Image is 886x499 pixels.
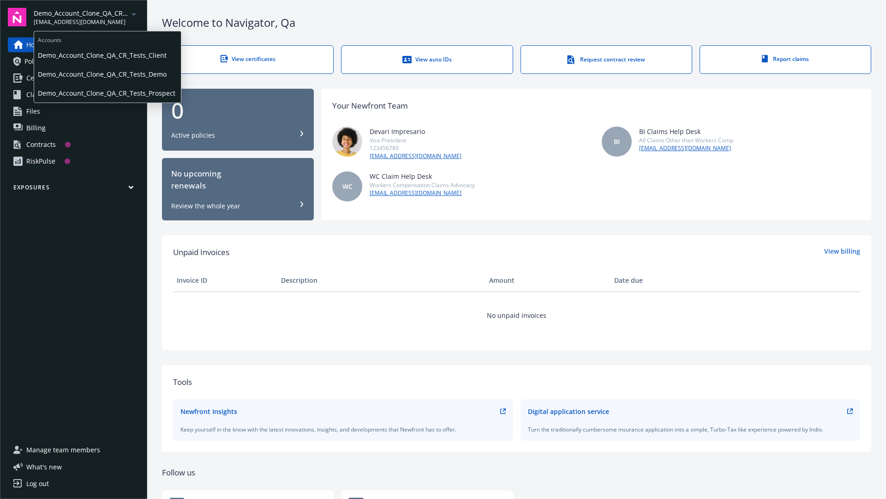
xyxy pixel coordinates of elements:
[26,104,40,119] span: Files
[181,55,315,63] div: View certificates
[162,467,871,479] div: Follow us
[539,55,673,64] div: Request contract review
[370,171,475,181] div: WC Claim Help Desk
[8,8,26,26] img: navigator-logo.svg
[128,8,139,19] a: arrowDropDown
[173,246,229,258] span: Unpaid Invoices
[528,407,609,416] div: Digital application service
[528,426,853,433] div: Turn the traditionally cumbersome insurance application into a simple, Turbo-Tax like experience ...
[26,121,46,135] span: Billing
[26,71,61,85] span: Certificates
[26,137,56,152] div: Contracts
[718,55,852,63] div: Report claims
[370,152,461,160] a: [EMAIL_ADDRESS][DOMAIN_NAME]
[171,168,305,192] div: No upcoming renewals
[639,127,733,136] div: BI Claims Help Desk
[370,189,475,197] a: [EMAIL_ADDRESS][DOMAIN_NAME]
[332,127,362,157] img: photo
[360,55,494,64] div: View auto IDs
[639,144,733,152] a: [EMAIL_ADDRESS][DOMAIN_NAME]
[38,84,177,103] span: Demo_Account_Clone_QA_CR_Tests_Prospect
[824,246,860,258] a: View billing
[485,269,611,292] th: Amount
[26,476,49,491] div: Log out
[173,269,277,292] th: Invoice ID
[173,292,860,339] td: No unpaid invoices
[8,154,139,169] a: RiskPulse
[8,54,139,69] a: Policies
[8,443,139,457] a: Manage team members
[38,46,177,65] span: Demo_Account_Clone_QA_CR_Tests_Client
[173,376,860,388] div: Tools
[26,87,47,102] span: Claims
[614,137,620,146] span: BI
[277,269,485,292] th: Description
[162,15,871,30] div: Welcome to Navigator , Qa
[8,104,139,119] a: Files
[38,65,177,84] span: Demo_Account_Clone_QA_CR_Tests_Demo
[171,99,305,122] div: 0
[26,37,44,52] span: Home
[341,45,513,74] a: View auto IDs
[26,462,62,472] span: What ' s new
[700,45,871,74] a: Report claims
[8,121,139,135] a: Billing
[162,158,314,220] button: No upcomingrenewalsReview the whole year
[171,201,240,211] div: Review the whole year
[180,407,237,416] div: Newfront Insights
[162,45,334,74] a: View certificates
[370,136,461,144] div: Vice President
[171,131,215,140] div: Active policies
[342,182,353,191] span: WC
[8,462,77,472] button: What's new
[26,154,55,169] div: RiskPulse
[8,87,139,102] a: Claims
[639,136,733,144] div: All Claims Other than Workers Comp
[180,426,506,433] div: Keep yourself in the know with the latest innovations, insights, and developments that Newfront h...
[34,8,139,26] button: Demo_Account_Clone_QA_CR_Tests_Prospect[EMAIL_ADDRESS][DOMAIN_NAME]arrowDropDown
[370,181,475,189] div: Workers Compensation Claims Advocacy
[34,18,128,26] span: [EMAIL_ADDRESS][DOMAIN_NAME]
[8,137,139,152] a: Contracts
[370,127,461,136] div: Devari Impresario
[332,100,408,112] div: Your Newfront Team
[34,31,181,46] span: Accounts
[370,144,461,152] div: 123456789
[34,8,128,18] span: Demo_Account_Clone_QA_CR_Tests_Prospect
[26,443,100,457] span: Manage team members
[611,269,715,292] th: Date due
[24,54,48,69] span: Policies
[162,89,314,151] button: 0Active policies
[8,183,139,195] button: Exposures
[8,71,139,85] a: Certificates
[8,37,139,52] a: Home
[521,45,692,74] a: Request contract review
